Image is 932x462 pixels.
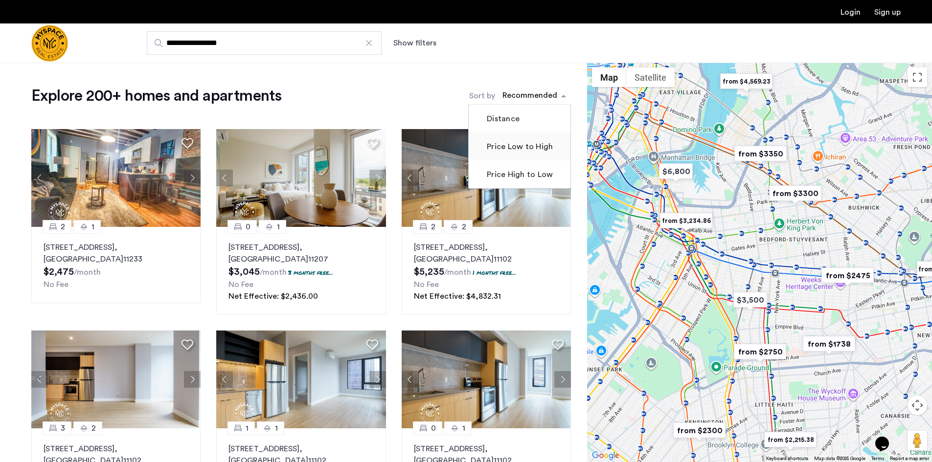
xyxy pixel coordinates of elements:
[184,170,201,186] button: Next apartment
[765,182,825,204] div: from $3300
[414,267,444,277] span: $5,235
[61,422,65,434] span: 3
[462,422,465,434] span: 1
[716,70,776,92] div: from $4,569.23
[31,129,201,227] img: 1997_638660674255189691.jpeg
[44,267,74,277] span: $2,475
[592,67,626,87] button: Show street map
[216,330,386,428] img: 1997_638519966982966758.png
[814,456,865,461] span: Map data ©2025 Google
[369,170,386,186] button: Next apartment
[485,169,553,180] label: Price High to Low
[431,422,436,434] span: 0
[908,396,927,415] button: Map camera controls
[431,221,435,233] span: 2
[74,268,101,276] sub: /month
[91,422,96,434] span: 2
[766,455,808,462] button: Keyboard shortcuts
[31,86,281,106] h1: Explore 200+ homes and apartments
[730,143,791,165] div: from $3350
[44,281,68,288] span: No Fee
[469,90,495,102] label: Sort by
[31,227,201,303] a: 21[STREET_ADDRESS], [GEOGRAPHIC_DATA]11233No Fee
[485,141,553,153] label: Price Low to High
[228,281,253,288] span: No Fee
[184,371,201,388] button: Next apartment
[288,268,333,277] p: 3 months free...
[468,104,571,189] ng-dropdown-panel: Options list
[414,242,559,265] p: [STREET_ADDRESS] 11102
[501,89,557,104] div: Recommended
[908,67,927,87] button: Toggle fullscreen view
[402,371,418,388] button: Previous apartment
[31,25,68,62] a: Cazamio Logo
[590,449,622,462] a: Open this area in Google Maps (opens a new window)
[871,455,884,462] a: Terms (opens in new tab)
[147,31,382,55] input: Apartment Search
[216,129,386,227] img: 1997_638519001096654587.png
[874,8,901,16] a: Registration
[91,221,94,233] span: 1
[393,37,436,49] button: Show or hide filters
[871,423,903,452] iframe: chat widget
[228,292,318,300] span: Net Effective: $2,436.00
[730,341,790,363] div: from $2750
[656,210,716,232] div: from $3,234.86
[402,330,571,428] img: 1997_638519968035243270.png
[277,221,280,233] span: 1
[626,67,675,87] button: Show satellite imagery
[473,268,516,277] p: 1 months free...
[799,333,859,355] div: from $1738
[228,267,260,277] span: $3,045
[462,221,466,233] span: 2
[402,129,571,227] img: 1997_638519968035243270.png
[246,422,249,434] span: 1
[498,87,571,105] ng-select: sort-apartment
[31,25,68,62] img: logo
[414,281,439,288] span: No Fee
[729,289,771,311] div: $3,500
[414,292,501,300] span: Net Effective: $4,832.31
[444,268,471,276] sub: /month
[590,449,622,462] img: Google
[44,242,188,265] p: [STREET_ADDRESS] 11233
[369,371,386,388] button: Next apartment
[216,227,386,315] a: 01[STREET_ADDRESS], [GEOGRAPHIC_DATA]112073 months free...No FeeNet Effective: $2,436.00
[402,227,571,315] a: 22[STREET_ADDRESS], [GEOGRAPHIC_DATA]111021 months free...No FeeNet Effective: $4,832.31
[31,330,201,428] img: 1997_638519968069068022.png
[31,170,48,186] button: Previous apartment
[275,422,278,434] span: 1
[655,160,697,182] div: $6,800
[216,371,233,388] button: Previous apartment
[554,371,571,388] button: Next apartment
[818,264,878,286] div: from $2475
[61,221,65,233] span: 2
[669,419,729,441] div: from $2300
[760,429,820,451] div: from $2,215.38
[485,113,520,125] label: Distance
[228,242,373,265] p: [STREET_ADDRESS] 11207
[908,431,927,450] button: Drag Pegman onto the map to open Street View
[246,221,250,233] span: 0
[216,170,233,186] button: Previous apartment
[890,455,929,462] a: Report a map error
[841,8,861,16] a: Login
[402,170,418,186] button: Previous apartment
[31,371,48,388] button: Previous apartment
[260,268,287,276] sub: /month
